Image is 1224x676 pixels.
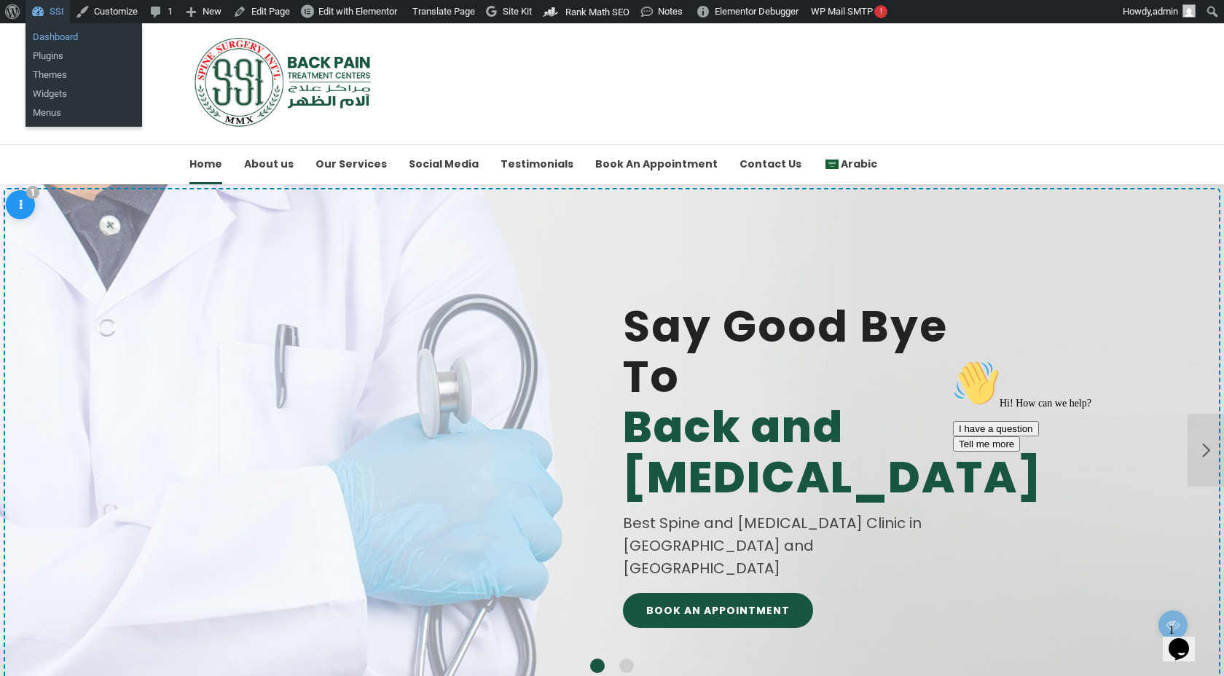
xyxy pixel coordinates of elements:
a: Book An Appointment [595,144,718,184]
iframe: chat widget [947,354,1209,610]
a: ArabicArabic [823,144,877,184]
img: :wave: [6,6,52,52]
a: Home [189,144,222,184]
a: Widgets [25,84,142,103]
span: Edit/Preview [1158,610,1188,640]
a: Menus [25,103,142,122]
button: 1 [590,659,605,673]
a: About us [244,144,294,184]
span: ! [874,5,887,18]
span: 1 [26,186,39,199]
a: Dashboard [25,28,142,47]
span: Site Kit [503,6,532,17]
span: Hi! How can we help? [6,44,144,55]
iframe: chat widget [1163,618,1209,661]
span: Arabic [823,157,877,171]
span: Say Good Bye To [623,302,962,503]
button: 2 [619,659,634,673]
a: Social Media [409,144,479,184]
span: Edit with Elementor [318,6,397,17]
button: Tell me more [6,82,73,98]
a: Themes [25,66,142,84]
a: Plugins [25,47,142,66]
a: Contact Us [739,144,801,184]
ul: SSI [25,23,142,70]
div: 👋Hi! How can we help?I have a questionTell me more [6,6,268,98]
span: admin [1153,6,1178,17]
ul: SSI [25,61,142,127]
span: Rank Math SEO [565,7,629,17]
a: Our Services [315,144,387,184]
img: SSI [189,36,380,127]
span: Edit [6,190,35,219]
b: Back and [MEDICAL_DATA] [623,402,1042,503]
span: BOOK AN APPOINTMENT [646,605,790,616]
img: Arabic [825,160,839,170]
button: I have a question [6,67,92,82]
span: Arabic [841,157,877,171]
a: Testimonials [501,144,573,184]
div: Best Spine and [MEDICAL_DATA] Clinic in [GEOGRAPHIC_DATA] and [GEOGRAPHIC_DATA] [623,512,962,580]
a: BOOK AN APPOINTMENT [623,593,813,628]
